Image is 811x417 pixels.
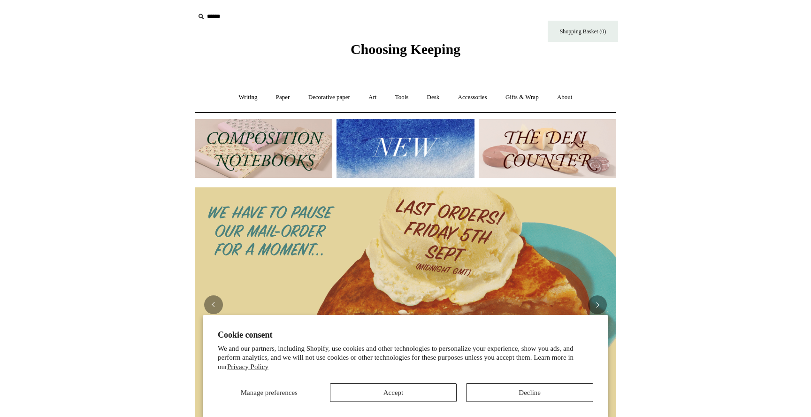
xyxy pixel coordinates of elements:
img: New.jpg__PID:f73bdf93-380a-4a35-bcfe-7823039498e1 [337,119,474,178]
a: Choosing Keeping [351,49,460,55]
a: Tools [387,85,417,110]
img: 202302 Composition ledgers.jpg__PID:69722ee6-fa44-49dd-a067-31375e5d54ec [195,119,332,178]
span: Choosing Keeping [351,41,460,57]
a: About [549,85,581,110]
p: We and our partners, including Shopify, use cookies and other technologies to personalize your ex... [218,344,593,372]
button: Next [588,295,607,314]
a: Art [360,85,385,110]
a: Desk [419,85,448,110]
button: Previous [204,295,223,314]
span: Manage preferences [241,389,298,396]
img: The Deli Counter [479,119,616,178]
a: Accessories [450,85,496,110]
button: Decline [466,383,593,402]
h2: Cookie consent [218,330,593,340]
a: Shopping Basket (0) [548,21,618,42]
button: Manage preferences [218,383,321,402]
a: Decorative paper [300,85,359,110]
a: Gifts & Wrap [497,85,547,110]
a: Paper [268,85,298,110]
a: Privacy Policy [227,363,268,371]
button: Accept [330,383,457,402]
a: Writing [230,85,266,110]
